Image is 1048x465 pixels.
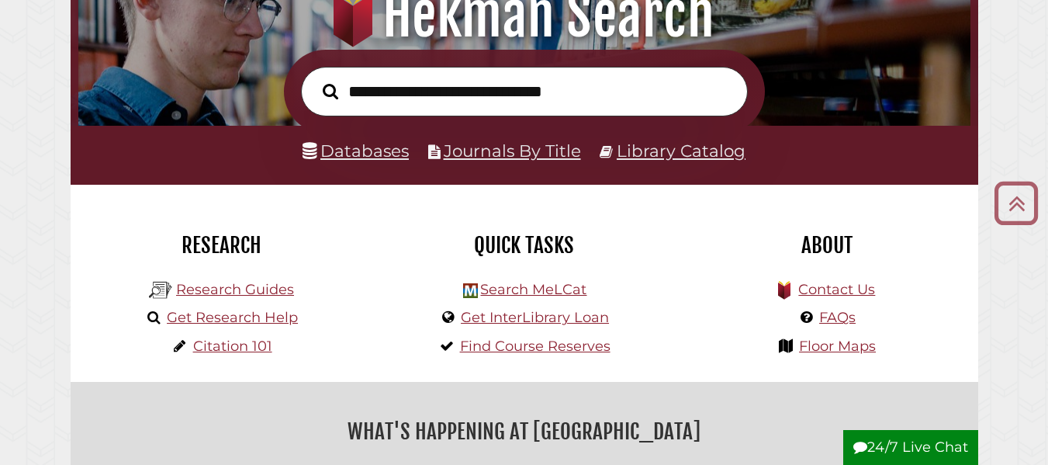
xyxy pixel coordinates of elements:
a: Floor Maps [799,338,876,355]
a: Library Catalog [617,141,745,161]
a: Search MeLCat [480,281,586,298]
h2: Quick Tasks [385,232,664,259]
a: Journals By Title [444,141,581,161]
a: Back to Top [988,190,1044,216]
a: Get Research Help [167,309,298,326]
button: Search [315,79,346,103]
h2: Research [82,232,361,259]
img: Hekman Library Logo [463,283,478,298]
a: Research Guides [176,281,294,298]
a: Citation 101 [193,338,272,355]
h2: About [687,232,967,259]
a: Contact Us [798,281,875,298]
a: Get InterLibrary Loan [461,309,609,326]
i: Search [323,83,338,100]
a: FAQs [819,309,856,326]
a: Find Course Reserves [460,338,610,355]
h2: What's Happening at [GEOGRAPHIC_DATA] [82,414,967,449]
a: Databases [303,141,409,161]
img: Hekman Library Logo [149,279,172,302]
